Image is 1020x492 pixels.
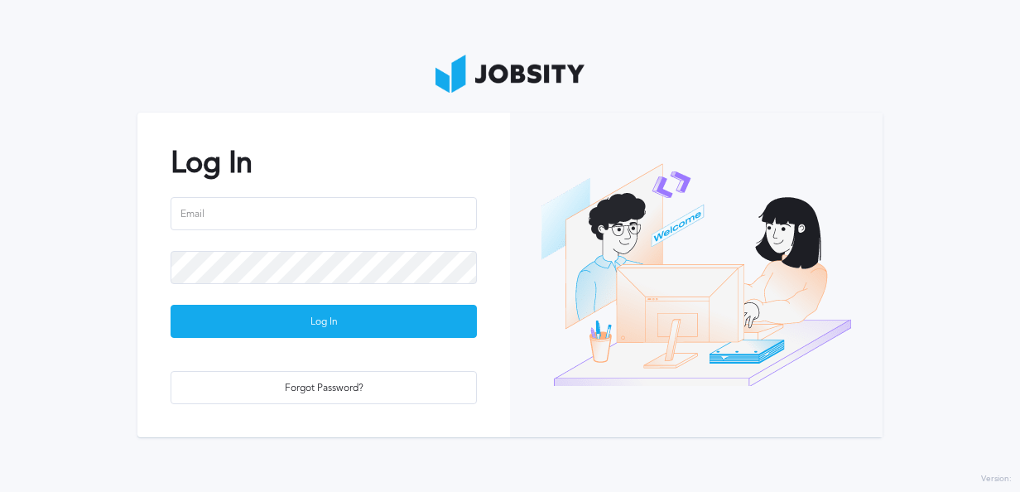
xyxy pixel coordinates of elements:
[981,475,1012,485] label: Version:
[171,306,476,339] div: Log In
[171,372,476,405] div: Forgot Password?
[171,146,477,180] h2: Log In
[171,371,477,404] button: Forgot Password?
[171,197,477,230] input: Email
[171,305,477,338] button: Log In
